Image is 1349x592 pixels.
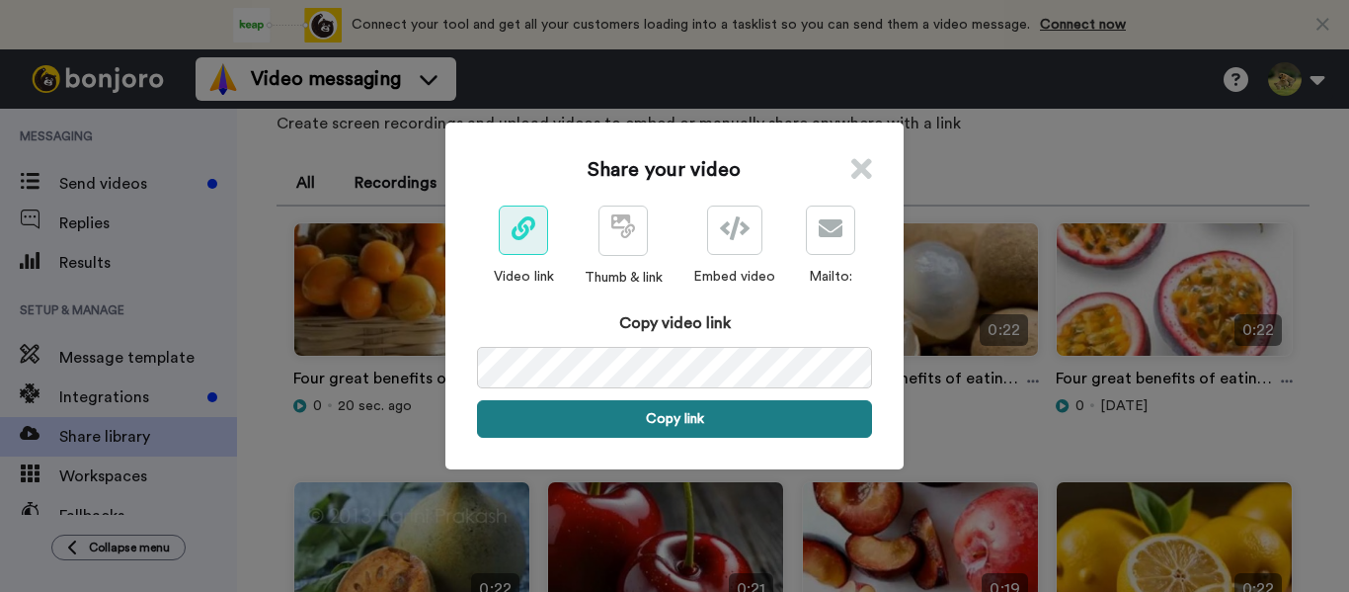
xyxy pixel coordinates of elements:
[806,267,855,287] div: Mailto:
[494,267,554,287] div: Video link
[585,268,663,288] div: Thumb & link
[693,267,775,287] div: Embed video
[477,400,872,438] button: Copy link
[588,156,741,184] h1: Share your video
[477,311,872,335] div: Copy video link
